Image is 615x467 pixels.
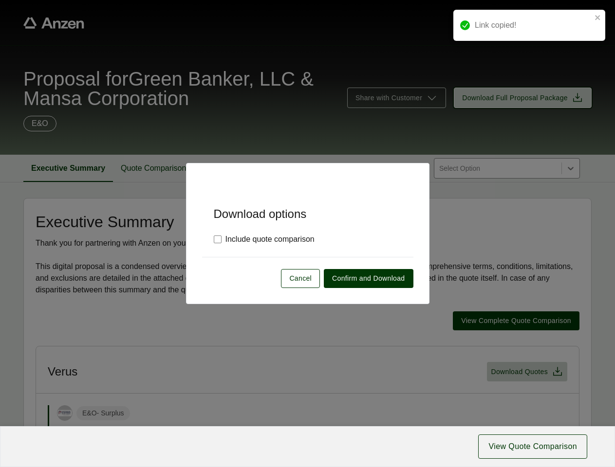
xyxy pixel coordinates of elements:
span: Cancel [289,273,312,284]
button: Cancel [281,269,320,288]
button: Confirm and Download [324,269,413,288]
span: Confirm and Download [332,273,405,284]
button: View Quote Comparison [478,434,587,459]
span: View Quote Comparison [488,441,577,452]
label: Include quote comparison [214,233,315,245]
button: close [595,14,601,21]
h5: Download options [202,191,413,221]
div: Link copied! [475,19,592,31]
